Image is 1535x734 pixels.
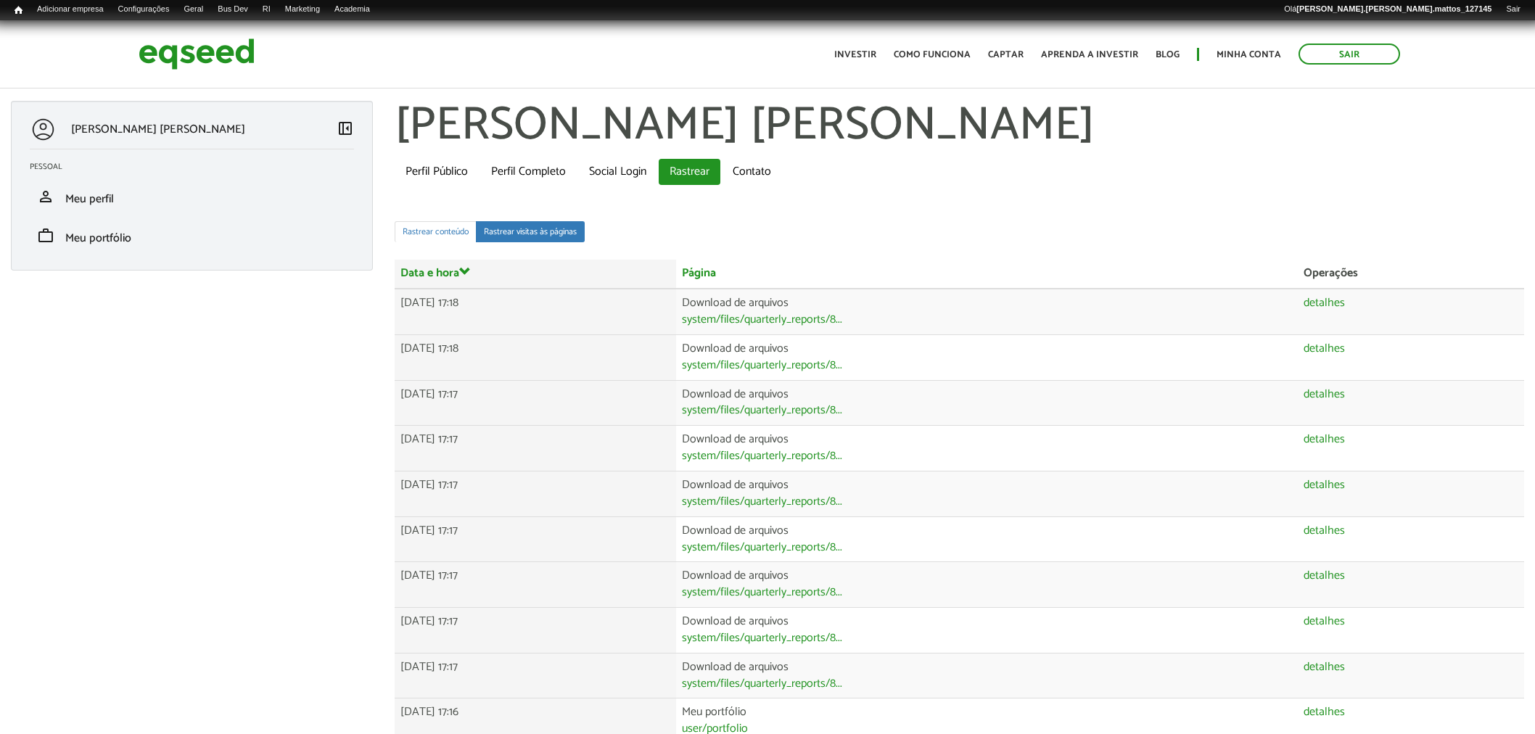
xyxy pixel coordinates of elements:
a: Colapsar menu [337,120,354,140]
a: Contato [722,159,782,185]
img: EqSeed [139,35,255,73]
span: Meu perfil [65,189,114,209]
td: Download de arquivos [676,562,1298,608]
a: detalhes [1304,661,1345,673]
a: Captar [988,50,1024,59]
a: Página [682,268,716,279]
span: Início [15,5,22,15]
a: detalhes [1304,525,1345,537]
td: Download de arquivos [676,334,1298,380]
a: Marketing [278,4,327,15]
p: [PERSON_NAME] [PERSON_NAME] [71,123,245,136]
a: Configurações [111,4,177,15]
td: Download de arquivos [676,653,1298,698]
a: detalhes [1304,297,1345,309]
td: [DATE] 17:18 [395,334,676,380]
td: Download de arquivos [676,471,1298,516]
span: Meu portfólio [65,228,131,248]
td: Download de arquivos [676,289,1298,334]
a: Como funciona [894,50,971,59]
td: Download de arquivos [676,426,1298,471]
a: Blog [1156,50,1180,59]
a: detalhes [1304,389,1345,400]
td: [DATE] 17:17 [395,426,676,471]
th: Operações [1298,260,1524,289]
span: left_panel_close [337,120,354,137]
a: system/files/quarterly_reports/8... [682,405,842,416]
a: personMeu perfil [30,188,354,205]
a: system/files/quarterly_reports/8... [682,678,842,690]
strong: [PERSON_NAME].[PERSON_NAME].mattos_127145 [1296,4,1491,13]
td: Download de arquivos [676,608,1298,653]
a: system/files/quarterly_reports/8... [682,587,842,598]
a: system/files/quarterly_reports/8... [682,450,842,462]
a: workMeu portfólio [30,227,354,244]
a: detalhes [1304,706,1345,718]
a: Investir [834,50,876,59]
a: Olá[PERSON_NAME].[PERSON_NAME].mattos_127145 [1277,4,1499,15]
a: detalhes [1304,434,1345,445]
a: Rastrear visitas às páginas [476,221,585,242]
a: Início [7,4,30,17]
li: Meu portfólio [19,216,365,255]
span: work [37,227,54,244]
a: detalhes [1304,343,1345,355]
a: system/files/quarterly_reports/8... [682,632,842,644]
a: Social Login [578,159,657,185]
a: system/files/quarterly_reports/8... [682,496,842,508]
td: [DATE] 17:18 [395,289,676,334]
h1: [PERSON_NAME] [PERSON_NAME] [395,101,1524,152]
td: Download de arquivos [676,380,1298,426]
a: detalhes [1304,479,1345,491]
a: Sair [1499,4,1528,15]
li: Meu perfil [19,177,365,216]
td: [DATE] 17:17 [395,608,676,653]
a: system/files/quarterly_reports/8... [682,542,842,553]
a: Perfil Público [395,159,479,185]
td: [DATE] 17:17 [395,516,676,562]
a: Rastrear [659,159,720,185]
a: Adicionar empresa [30,4,111,15]
a: Aprenda a investir [1041,50,1138,59]
a: Bus Dev [210,4,255,15]
td: [DATE] 17:17 [395,380,676,426]
a: system/files/quarterly_reports/8... [682,360,842,371]
a: detalhes [1304,570,1345,582]
a: Perfil Completo [480,159,577,185]
a: Geral [176,4,210,15]
h2: Pessoal [30,162,365,171]
a: Sair [1299,44,1400,65]
td: Download de arquivos [676,516,1298,562]
td: [DATE] 17:17 [395,562,676,608]
a: Academia [327,4,377,15]
td: [DATE] 17:17 [395,653,676,698]
a: system/files/quarterly_reports/8... [682,314,842,326]
a: Data e hora [400,265,471,279]
a: Minha conta [1217,50,1281,59]
td: [DATE] 17:17 [395,471,676,516]
a: detalhes [1304,616,1345,627]
a: Rastrear conteúdo [395,221,477,242]
span: person [37,188,54,205]
a: RI [255,4,278,15]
